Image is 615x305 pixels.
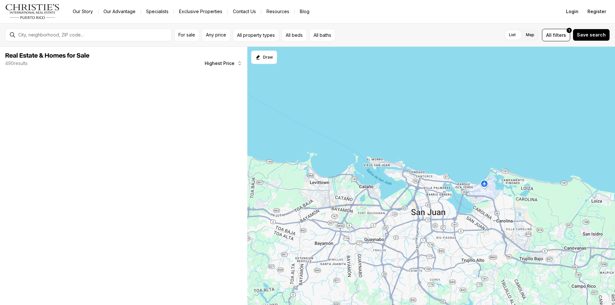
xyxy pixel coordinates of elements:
[178,32,195,37] span: For sale
[5,4,60,19] img: logo
[228,7,261,16] button: Contact Us
[205,61,234,66] span: Highest Price
[295,7,315,16] a: Blog
[569,28,570,33] span: 1
[251,51,277,64] button: Start drawing
[233,29,279,41] button: All property types
[5,61,28,66] p: 490 results
[5,52,89,59] span: Real Estate & Homes for Sale
[562,5,582,18] button: Login
[542,29,570,41] button: Allfilters1
[566,9,578,14] span: Login
[587,9,606,14] span: Register
[577,32,606,37] span: Save search
[174,29,199,41] button: For sale
[202,29,230,41] button: Any price
[309,29,335,41] button: All baths
[98,7,141,16] a: Our Advantage
[282,29,307,41] button: All beds
[573,29,610,41] button: Save search
[141,7,174,16] a: Specialists
[546,32,552,38] span: All
[504,29,521,41] label: List
[206,32,226,37] span: Any price
[261,7,294,16] a: Resources
[174,7,227,16] a: Exclusive Properties
[553,32,566,38] span: filters
[584,5,610,18] button: Register
[201,57,246,70] button: Highest Price
[68,7,98,16] a: Our Story
[521,29,539,41] label: Map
